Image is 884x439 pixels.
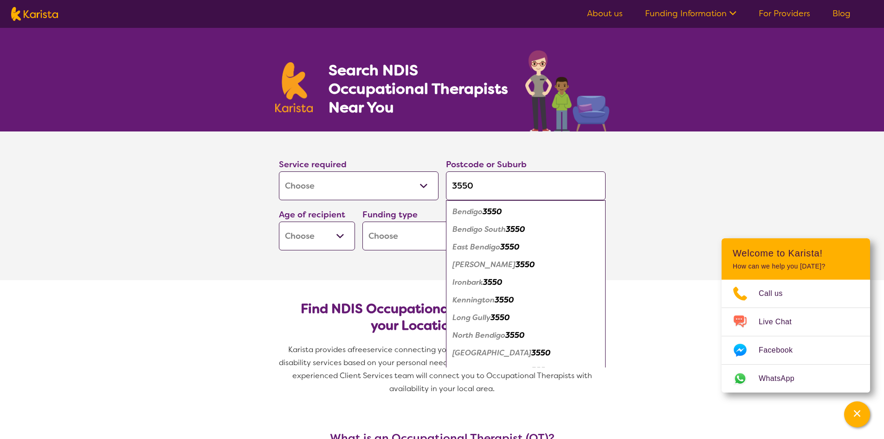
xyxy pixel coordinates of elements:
label: Funding type [362,209,418,220]
em: 3550 [500,242,519,252]
a: About us [587,8,623,19]
em: 3550 [483,207,502,216]
em: 3550 [505,330,524,340]
a: Funding Information [645,8,736,19]
em: [GEOGRAPHIC_DATA] [452,348,531,358]
em: 3550 [531,348,550,358]
em: 3550 [490,313,510,322]
em: 3550 [516,260,535,269]
em: North Bendigo [452,330,505,340]
div: Channel Menu [722,238,870,393]
h2: Find NDIS Occupational Therapists based on your Location & Needs [286,301,598,334]
em: 3550 [483,277,502,287]
em: [GEOGRAPHIC_DATA] [452,366,531,375]
em: 3550 [495,295,514,305]
em: Bendigo South [452,224,506,234]
img: Karista logo [275,62,313,112]
div: Kennington 3550 [451,291,601,309]
label: Age of recipient [279,209,345,220]
a: Blog [832,8,851,19]
label: Service required [279,159,347,170]
button: Channel Menu [844,401,870,427]
span: WhatsApp [759,372,806,386]
span: Karista provides a [288,345,352,354]
h1: Search NDIS Occupational Therapists Near You [329,61,509,117]
span: service connecting you with Occupational Therapists and other disability services based on your p... [279,345,607,393]
label: Postcode or Suburb [446,159,527,170]
span: Call us [759,287,794,301]
img: occupational-therapy [525,50,609,131]
div: Bendigo 3550 [451,203,601,221]
div: Flora Hill 3550 [451,256,601,274]
em: Kennington [452,295,495,305]
p: How can we help you [DATE]? [733,262,859,270]
a: For Providers [759,8,810,19]
span: Facebook [759,343,804,357]
em: 3550 [531,366,550,375]
em: Ironbark [452,277,483,287]
em: 3550 [506,224,525,234]
span: Live Chat [759,315,803,329]
div: North Bendigo 3550 [451,327,601,344]
ul: Choose channel [722,280,870,393]
em: [PERSON_NAME] [452,260,516,269]
input: Type [446,171,606,200]
span: free [352,345,367,354]
div: Ironbark 3550 [451,274,601,291]
div: Sandhurst East 3550 [451,362,601,380]
div: Bendigo South 3550 [451,221,601,238]
em: East Bendigo [452,242,500,252]
div: Long Gully 3550 [451,309,601,327]
em: Long Gully [452,313,490,322]
div: Quarry Hill 3550 [451,344,601,362]
h2: Welcome to Karista! [733,248,859,259]
div: East Bendigo 3550 [451,238,601,256]
em: Bendigo [452,207,483,216]
a: Web link opens in a new tab. [722,365,870,393]
img: Karista logo [11,7,58,21]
